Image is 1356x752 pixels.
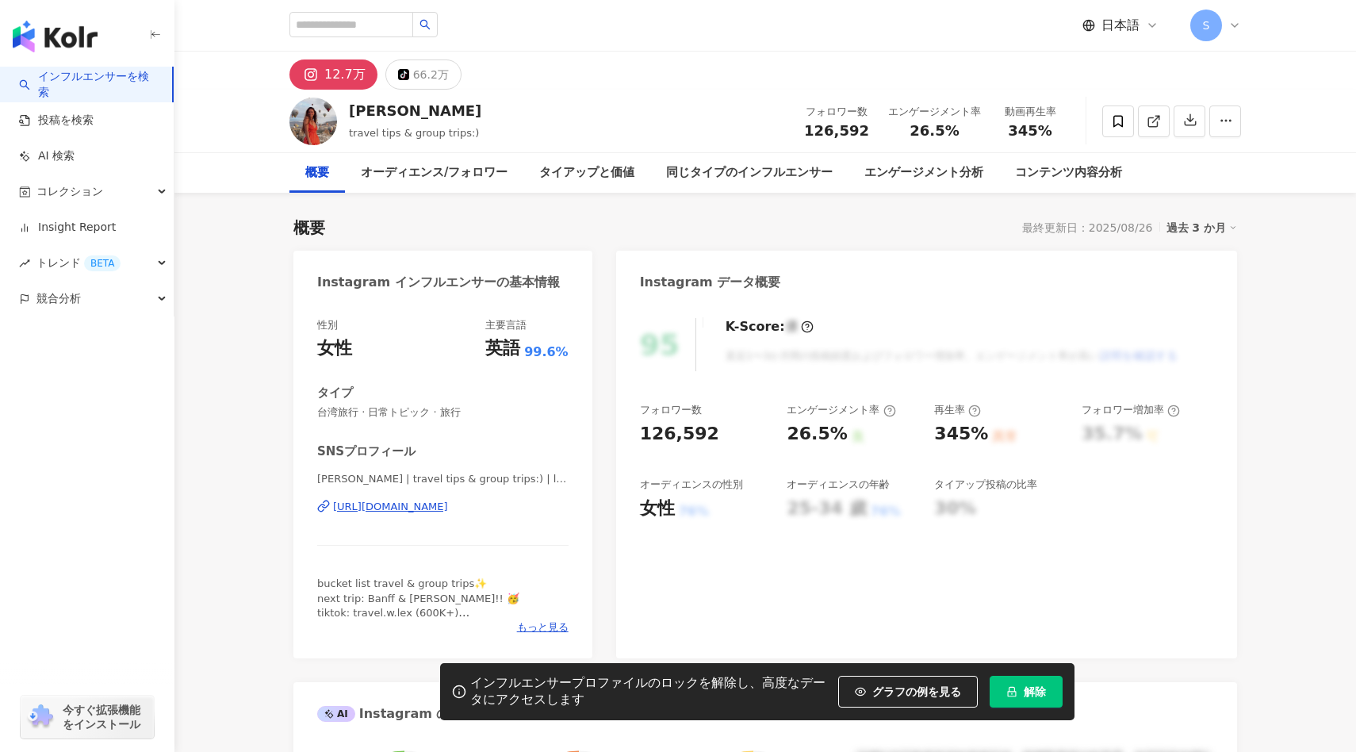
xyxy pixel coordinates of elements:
div: 12.7万 [324,63,366,86]
div: エンゲージメント分析 [864,163,983,182]
span: もっと見る [517,620,569,635]
div: タイアップ投稿の比率 [934,478,1037,492]
span: 今すぐ拡張機能をインストール [63,703,149,731]
div: オーディエンスの性別 [640,478,743,492]
div: タイアップと価値 [539,163,634,182]
img: chrome extension [25,704,56,730]
div: 動画再生率 [1000,104,1060,120]
div: 最終更新日：2025/08/26 [1022,221,1153,234]
div: 概要 [293,217,325,239]
div: 女性 [317,336,352,361]
span: lock [1006,686,1017,697]
div: オーディエンスの年齢 [787,478,890,492]
span: 競合分析 [36,281,81,317]
a: [URL][DOMAIN_NAME] [317,500,569,514]
div: [PERSON_NAME] [349,101,481,121]
button: 解除 [990,676,1063,708]
span: S [1203,17,1210,34]
button: 66.2万 [385,59,462,90]
div: 66.2万 [413,63,449,86]
div: Instagram データ概要 [640,274,781,291]
div: K-Score : [726,318,814,336]
span: rise [19,258,30,269]
div: フォロワー数 [640,403,702,417]
div: 26.5% [787,422,847,447]
span: グラフの例を見る [872,685,961,698]
div: 主要言語 [485,318,527,332]
span: [PERSON_NAME] | travel tips & group trips:) | lexilaube [317,472,569,486]
a: AI 検索 [19,148,75,164]
a: chrome extension今すぐ拡張機能をインストール [21,696,154,739]
span: 126,592 [804,122,869,139]
a: searchインフルエンサーを検索 [19,69,159,100]
span: 解除 [1024,685,1046,698]
span: 26.5% [910,123,959,139]
span: 99.6% [524,343,569,361]
div: 英語 [485,336,520,361]
img: logo [13,21,98,52]
span: travel tips & group trips:) [349,127,479,139]
span: コレクション [36,174,103,209]
div: [URL][DOMAIN_NAME] [333,500,448,514]
div: BETA [84,255,121,271]
div: フォロワー増加率 [1082,403,1180,417]
div: 再生率 [934,403,981,417]
div: コンテンツ内容分析 [1015,163,1122,182]
div: 同じタイプのインフルエンサー [666,163,833,182]
div: タイプ [317,385,353,401]
div: 過去 3 か月 [1166,217,1238,238]
div: 女性 [640,497,675,521]
div: エンゲージメント率 [888,104,981,120]
div: 345% [934,422,988,447]
button: グラフの例を見る [838,676,978,708]
div: フォロワー数 [804,104,869,120]
span: search [419,19,431,30]
img: KOL Avatar [289,98,337,145]
span: 日本語 [1101,17,1140,34]
div: 性別 [317,318,338,332]
span: トレンド [36,245,121,281]
span: 台湾旅行 · 日常トピック · 旅行 [317,405,569,420]
div: オーディエンス/フォロワー [361,163,508,182]
div: エンゲージメント率 [787,403,895,417]
button: 12.7万 [289,59,377,90]
div: 126,592 [640,422,719,447]
a: Insight Report [19,220,116,236]
div: インフルエンサープロファイルのロックを解除し、高度なデータにアクセスします [470,675,830,708]
div: Instagram インフルエンサーの基本情報 [317,274,560,291]
div: SNSプロフィール [317,443,416,460]
a: 投稿を検索 [19,113,94,129]
span: bucket list travel & group trips✨ next trip: Banff & [PERSON_NAME]!! 🥳 tiktok: travel.w.lex (600K... [317,577,519,676]
span: 345% [1008,123,1052,139]
div: 概要 [305,163,329,182]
